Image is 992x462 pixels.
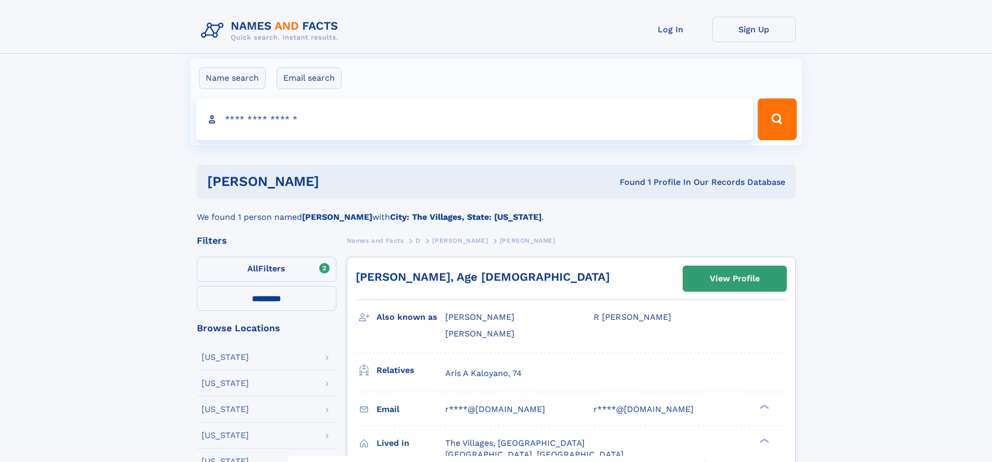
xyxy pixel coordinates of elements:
div: [US_STATE] [202,379,249,388]
h1: [PERSON_NAME] [207,175,470,188]
div: Browse Locations [197,323,336,333]
span: [GEOGRAPHIC_DATA], [GEOGRAPHIC_DATA] [445,449,624,459]
div: View Profile [710,267,760,291]
h3: Lived in [376,434,445,452]
div: [US_STATE] [202,405,249,414]
b: [PERSON_NAME] [302,212,372,222]
a: D [416,234,421,247]
div: ❯ [757,437,770,444]
a: Names and Facts [347,234,404,247]
span: All [247,264,258,273]
button: Search Button [758,98,796,140]
span: R [PERSON_NAME] [594,312,671,322]
h3: Email [376,401,445,418]
span: [PERSON_NAME] [445,329,514,339]
span: [PERSON_NAME] [432,237,488,244]
a: Sign Up [712,17,796,42]
div: [US_STATE] [202,431,249,440]
label: Filters [197,257,336,282]
a: Aris A Kaloyano, 74 [445,368,522,379]
h3: Relatives [376,361,445,379]
div: Filters [197,236,336,245]
a: [PERSON_NAME] [432,234,488,247]
a: View Profile [683,266,786,291]
span: The Villages, [GEOGRAPHIC_DATA] [445,438,585,448]
h3: Also known as [376,308,445,326]
div: [US_STATE] [202,353,249,361]
label: Name search [199,67,266,89]
span: [PERSON_NAME] [445,312,514,322]
img: Logo Names and Facts [197,17,347,45]
div: Found 1 Profile In Our Records Database [469,177,785,188]
span: D [416,237,421,244]
label: Email search [277,67,342,89]
a: Log In [629,17,712,42]
input: search input [196,98,754,140]
b: City: The Villages, State: [US_STATE] [390,212,542,222]
span: [PERSON_NAME] [500,237,556,244]
a: [PERSON_NAME], Age [DEMOGRAPHIC_DATA] [356,270,610,283]
div: ❯ [757,403,770,410]
div: We found 1 person named with . [197,198,796,223]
